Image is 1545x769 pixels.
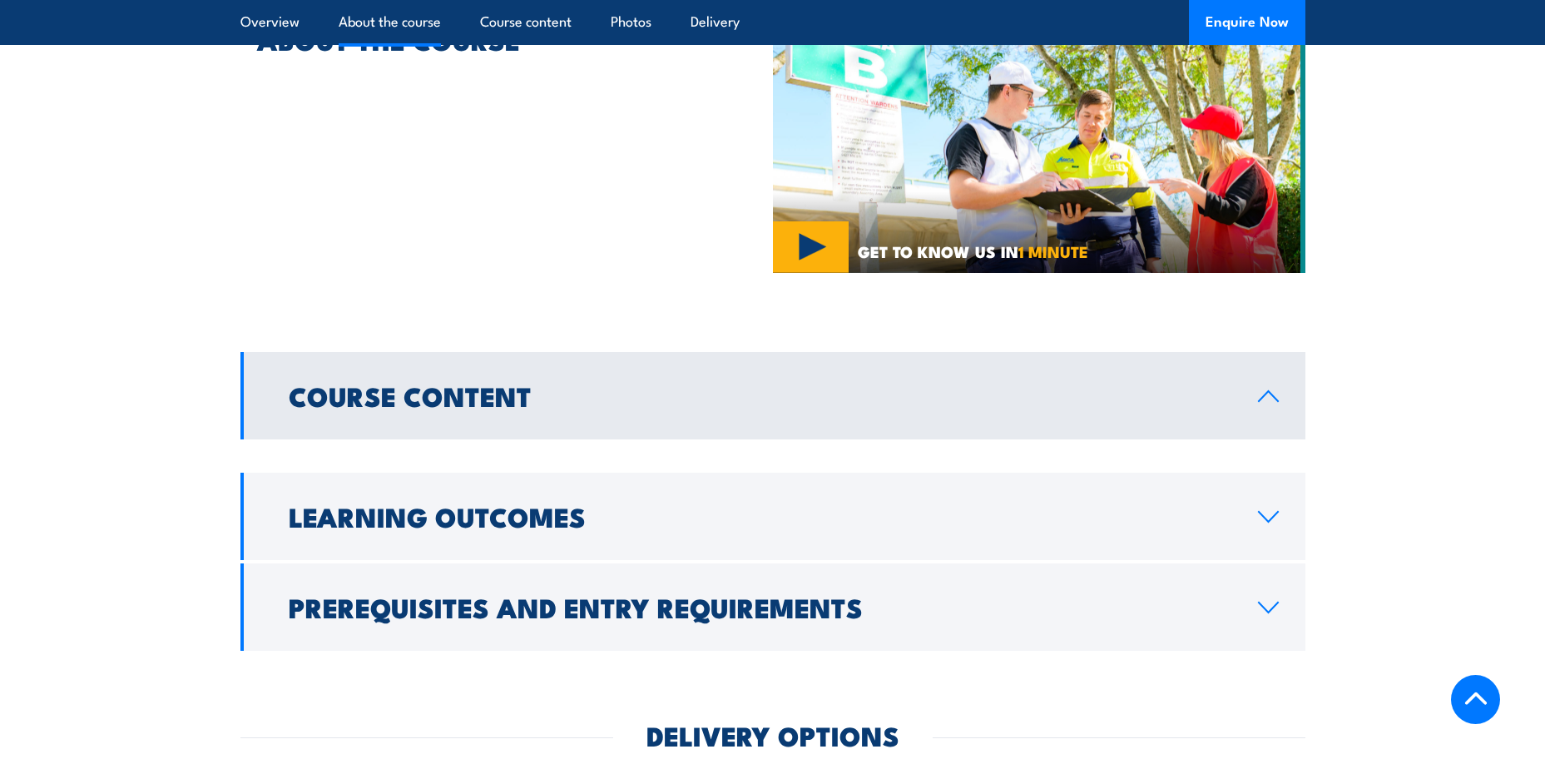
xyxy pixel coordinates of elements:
h2: DELIVERY OPTIONS [646,723,899,747]
h2: Course Content [289,384,1231,407]
h2: Learning Outcomes [289,504,1231,528]
h2: Prerequisites and Entry Requirements [289,595,1231,618]
span: GET TO KNOW US IN [858,244,1088,259]
a: Learning Outcomes [240,473,1305,560]
h2: ABOUT THE COURSE [257,27,696,51]
a: Course Content [240,352,1305,439]
strong: 1 MINUTE [1018,239,1088,263]
a: Prerequisites and Entry Requirements [240,563,1305,651]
